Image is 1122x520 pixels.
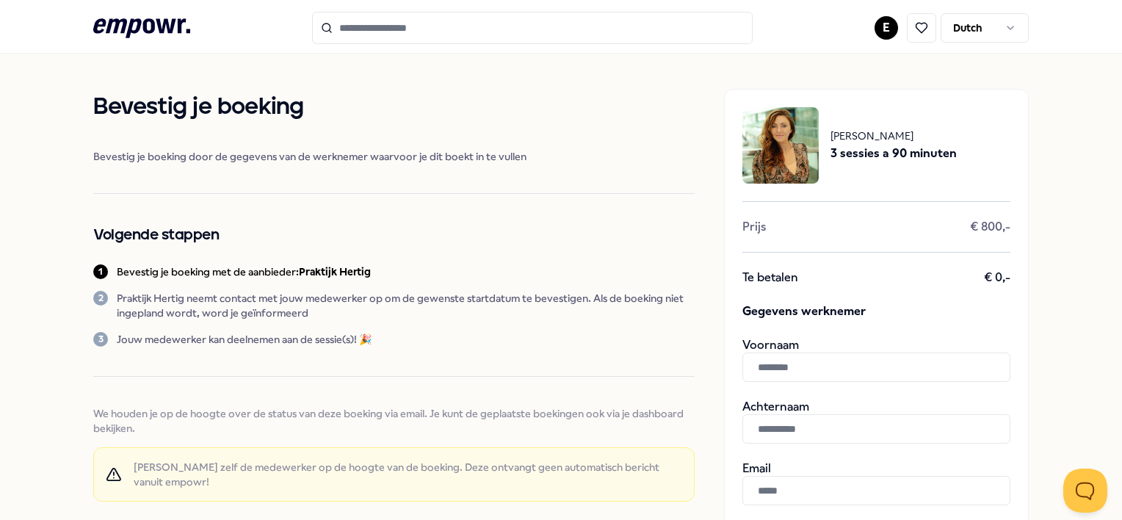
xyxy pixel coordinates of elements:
span: Prijs [742,220,766,234]
p: Jouw medewerker kan deelnemen aan de sessie(s)! 🎉 [117,332,372,347]
p: Praktijk Hertig neemt contact met jouw medewerker op om de gewenste startdatum te bevestigen. Als... [117,291,694,320]
p: Bevestig je boeking met de aanbieder: [117,264,371,279]
div: 2 [93,291,108,306]
div: Voornaam [742,338,1010,382]
input: Search for products, categories or subcategories [312,12,753,44]
span: € 800,- [970,220,1010,234]
h2: Volgende stappen [93,223,694,247]
span: We houden je op de hoogte over de status van deze boeking via email. Je kunt de geplaatste boekin... [93,406,694,436]
b: Praktijk Hertig [299,266,371,278]
img: package image [742,107,819,184]
span: [PERSON_NAME] [830,128,957,144]
h1: Bevestig je boeking [93,89,694,126]
span: [PERSON_NAME] zelf de medewerker op de hoogte van de boeking. Deze ontvangt geen automatisch beri... [134,460,682,489]
span: Bevestig je boeking door de gegevens van de werknemer waarvoor je dit boekt in te vullen [93,149,694,164]
span: Te betalen [742,270,798,285]
div: 3 [93,332,108,347]
div: Achternaam [742,400,1010,444]
div: 1 [93,264,108,279]
span: Gegevens werknemer [742,303,1010,320]
span: € 0,- [984,270,1010,285]
iframe: Help Scout Beacon - Open [1063,469,1107,513]
div: Email [742,461,1010,505]
span: 3 sessies a 90 minuten [830,144,957,163]
button: E [875,16,898,40]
